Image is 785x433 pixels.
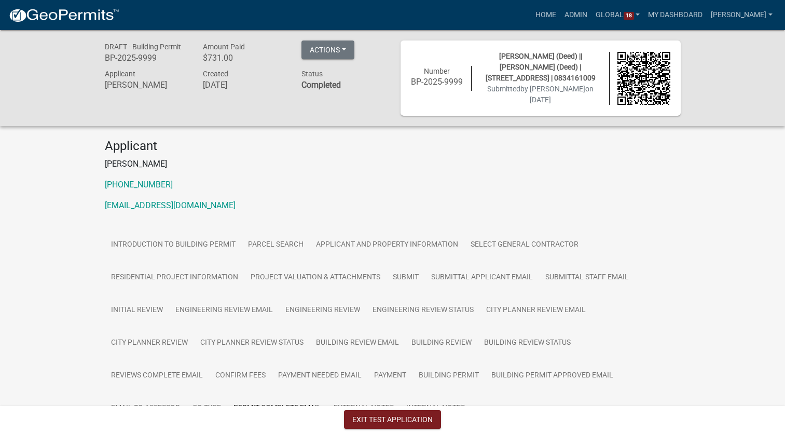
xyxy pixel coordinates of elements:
span: Amount Paid [203,43,245,51]
span: Status [301,70,323,78]
a: CO Type [186,392,227,425]
h6: $731.00 [203,53,286,63]
span: [PERSON_NAME] (Deed) || [PERSON_NAME] (Deed) | [STREET_ADDRESS] | 0834161009 [486,52,596,82]
a: Admin [560,5,591,25]
a: Introduction to Building Permit [105,228,242,262]
a: Select General Contractor [464,228,585,262]
a: [PHONE_NUMBER] [105,180,173,190]
a: Residential Project Information [105,261,244,294]
a: [PERSON_NAME] [707,5,777,25]
h6: [DATE] [203,80,286,90]
a: Global18 [591,5,644,25]
h6: BP-2025-9999 [411,77,464,87]
h6: BP-2025-9999 [105,53,188,63]
a: City Planner Review [105,327,194,360]
a: Engineering Review Status [366,294,480,327]
a: Payment [368,359,412,393]
a: Permit Complete Email [227,392,327,425]
h6: [PERSON_NAME] [105,80,188,90]
a: Home [531,5,560,25]
button: Actions [301,40,354,59]
a: Submit [387,261,425,294]
a: Payment Needed Email [272,359,368,393]
span: DRAFT - Building Permit [105,43,181,51]
a: Building Review Email [310,327,405,360]
img: QR code [617,52,670,105]
span: Number [424,67,450,75]
a: Building Permit [412,359,485,393]
a: External Notes [327,392,400,425]
span: 18 [624,12,634,20]
p: [PERSON_NAME] [105,158,681,170]
button: Exit Test Application [344,410,441,429]
strong: Completed [301,80,341,90]
a: City Planner Review Status [194,327,310,360]
a: Applicant and Property Information [310,228,464,262]
a: Building Permit Approved Email [485,359,619,393]
span: Created [203,70,228,78]
a: Email to Assessor [105,392,186,425]
h4: Applicant [105,139,681,154]
a: City Planner Review Email [480,294,592,327]
a: Parcel search [242,228,310,262]
a: Confirm Fees [209,359,272,393]
span: by [PERSON_NAME] [520,85,585,93]
a: Initial Review [105,294,169,327]
a: Engineering Review Email [169,294,279,327]
a: Building Review [405,327,478,360]
span: Applicant [105,70,135,78]
a: Reviews Complete Email [105,359,209,393]
span: Submitted on [DATE] [487,85,594,104]
a: Project Valuation & Attachments [244,261,387,294]
a: Submittal Staff Email [539,261,635,294]
a: My Dashboard [644,5,707,25]
a: [EMAIL_ADDRESS][DOMAIN_NAME] [105,200,236,210]
a: Submittal Applicant Email [425,261,539,294]
a: Engineering Review [279,294,366,327]
a: Internal Notes [400,392,471,425]
a: Building Review Status [478,327,577,360]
